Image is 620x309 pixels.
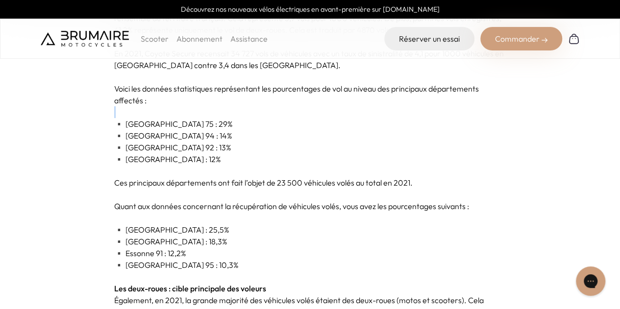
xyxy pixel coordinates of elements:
p: Scooter [141,33,169,45]
iframe: Gorgias live chat messenger [571,263,610,299]
img: Brumaire Motocycles [41,31,129,47]
p: Ces principaux départements ont fait l’objet de 23 500 véhicules volés au total en 2021. [114,177,506,189]
p: ▪️ [GEOGRAPHIC_DATA] : 25,5% [114,224,506,236]
img: right-arrow-2.png [542,37,547,43]
a: Assistance [230,34,268,44]
p: ▪️ [GEOGRAPHIC_DATA] : 18,3% [114,236,506,247]
p: Voici les données statistiques représentant les pourcentages de vol au niveau des principaux dépa... [114,83,506,106]
p: ▪️ Essonne 91 : 12,2% [114,247,506,259]
p: ▪️ [GEOGRAPHIC_DATA] 75 : 29% [114,118,506,130]
p: ▪️ [GEOGRAPHIC_DATA] 94 : 14% [114,130,506,142]
div: Commander [480,27,562,50]
p: ▪️ [GEOGRAPHIC_DATA] : 12% [114,153,506,165]
a: Abonnement [176,34,223,44]
p: ▪️ [GEOGRAPHIC_DATA] 92 : 13% [114,142,506,153]
strong: Les deux-roues : cible principale des voleurs [114,284,266,293]
img: Panier [568,33,580,45]
p: En 2021, Coyote Secure recensait 34 727 vols de véhicules avec un taux de sinistralité de 4,1 pou... [114,48,506,71]
p: ▪️ [GEOGRAPHIC_DATA] 95 : 10,3% [114,259,506,271]
a: Réserver un essai [384,27,474,50]
p: Quant aux données concernant la récupération de véhicules volés, vous avez les pourcentages suiva... [114,200,506,212]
